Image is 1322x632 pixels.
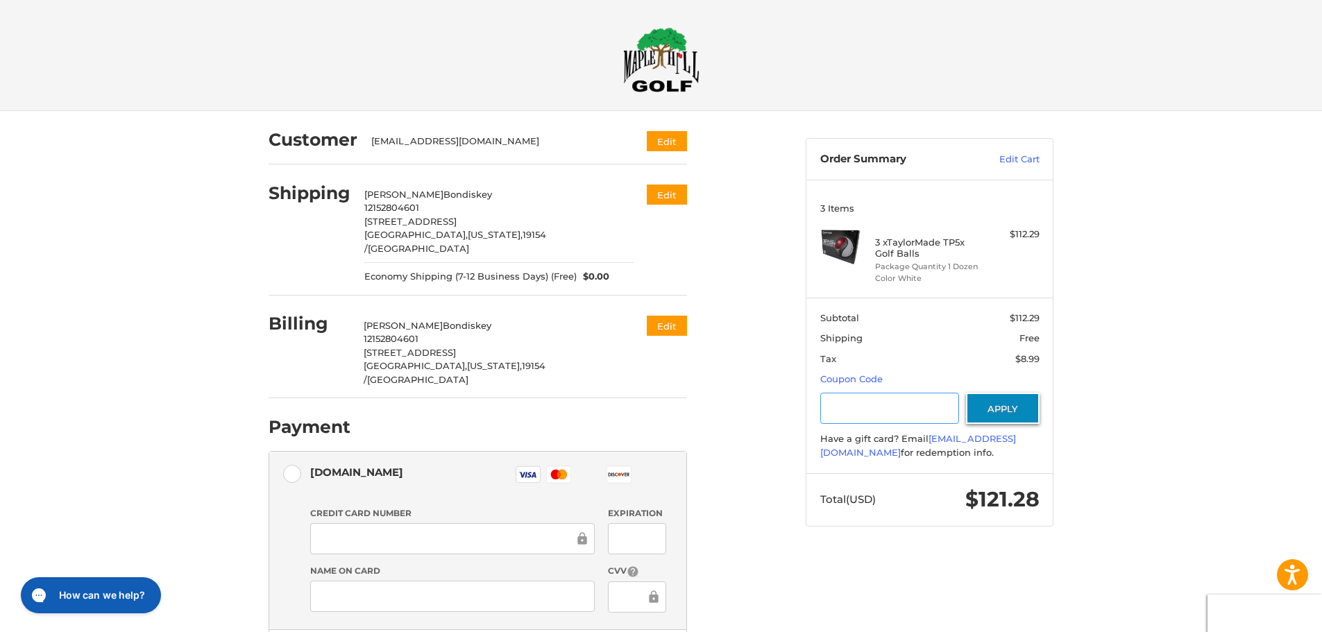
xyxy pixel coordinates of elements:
[310,461,403,484] div: [DOMAIN_NAME]
[364,189,443,200] span: [PERSON_NAME]
[364,216,457,227] span: [STREET_ADDRESS]
[269,416,350,438] h2: Payment
[985,228,1040,241] div: $112.29
[310,565,595,577] label: Name on Card
[820,432,1040,459] div: Have a gift card? Email for redemption info.
[647,185,687,205] button: Edit
[608,507,666,520] label: Expiration
[1019,332,1040,343] span: Free
[608,565,666,578] label: CVV
[364,333,418,344] span: 12152804601
[364,270,577,284] span: Economy Shipping (7-12 Business Days) (Free)
[647,316,687,336] button: Edit
[14,572,165,618] iframe: Gorgias live chat messenger
[364,320,443,331] span: [PERSON_NAME]
[269,129,357,151] h2: Customer
[820,433,1016,458] a: [EMAIL_ADDRESS][DOMAIN_NAME]
[577,270,610,284] span: $0.00
[364,360,545,385] span: 19154 /
[1010,312,1040,323] span: $112.29
[820,493,876,506] span: Total (USD)
[820,203,1040,214] h3: 3 Items
[623,27,700,92] img: Maple Hill Golf
[820,153,969,166] h3: Order Summary
[820,393,960,424] input: Gift Certificate or Coupon Code
[269,182,350,204] h2: Shipping
[443,189,492,200] span: Bondiskey
[468,229,523,240] span: [US_STATE],
[875,237,981,259] h4: 3 x TaylorMade TP5x Golf Balls
[966,393,1040,424] button: Apply
[820,353,836,364] span: Tax
[820,332,863,343] span: Shipping
[820,312,859,323] span: Subtotal
[364,229,546,254] span: 19154 /
[1015,353,1040,364] span: $8.99
[269,313,350,334] h2: Billing
[364,229,468,240] span: [GEOGRAPHIC_DATA],
[965,486,1040,512] span: $121.28
[875,261,981,273] li: Package Quantity 1 Dozen
[371,135,620,148] div: [EMAIL_ADDRESS][DOMAIN_NAME]
[364,360,467,371] span: [GEOGRAPHIC_DATA],
[647,131,687,151] button: Edit
[820,373,883,384] a: Coupon Code
[1207,595,1322,632] iframe: Google Customer Reviews
[364,347,456,358] span: [STREET_ADDRESS]
[443,320,491,331] span: Bondiskey
[467,360,522,371] span: [US_STATE],
[969,153,1040,166] a: Edit Cart
[310,507,595,520] label: Credit Card Number
[368,243,469,254] span: [GEOGRAPHIC_DATA]
[364,202,419,213] span: 12152804601
[367,374,468,385] span: [GEOGRAPHIC_DATA]
[875,273,981,284] li: Color White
